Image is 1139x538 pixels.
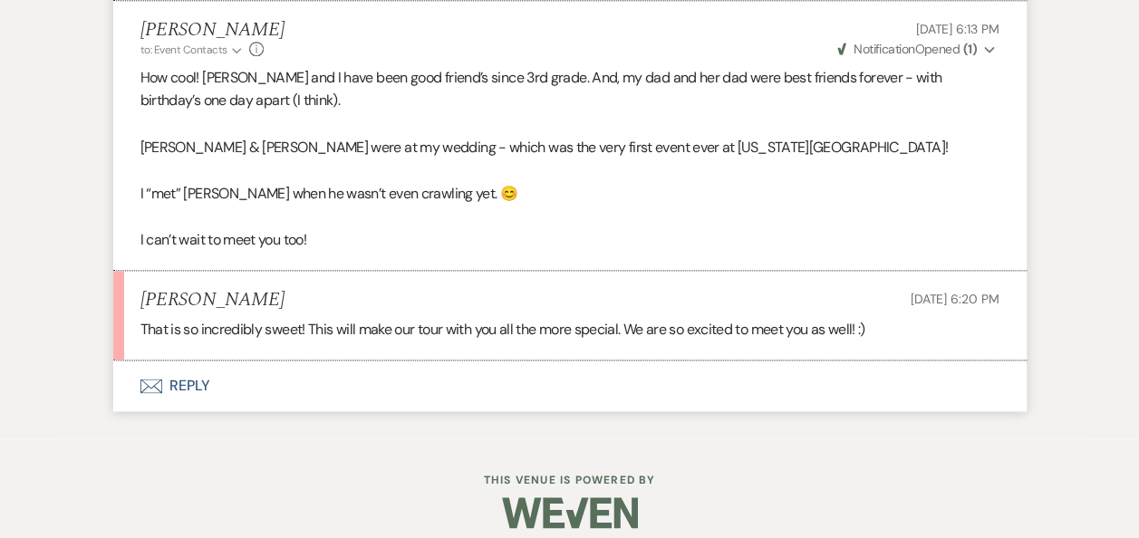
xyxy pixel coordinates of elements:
[140,318,999,341] p: That is so incredibly sweet! This will make our tour with you all the more special. We are so exc...
[113,360,1027,411] button: Reply
[835,40,999,59] button: NotificationOpened (1)
[837,41,977,57] span: Opened
[910,291,999,307] span: [DATE] 6:20 PM
[140,19,285,42] h5: [PERSON_NAME]
[140,289,285,312] h5: [PERSON_NAME]
[962,41,976,57] strong: ( 1 )
[140,136,999,159] p: [PERSON_NAME] & [PERSON_NAME] were at my wedding - which was the very first event ever at [US_STA...
[140,42,245,58] button: to: Event Contacts
[140,228,999,252] p: I can’t wait to meet you too!
[140,43,227,57] span: to: Event Contacts
[854,41,914,57] span: Notification
[915,21,999,37] span: [DATE] 6:13 PM
[140,182,999,206] p: I “met” [PERSON_NAME] when he wasn’t even crawling yet. 😊
[140,66,999,112] p: How cool! [PERSON_NAME] and I have been good friend’s since 3rd grade. And, my dad and her dad we...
